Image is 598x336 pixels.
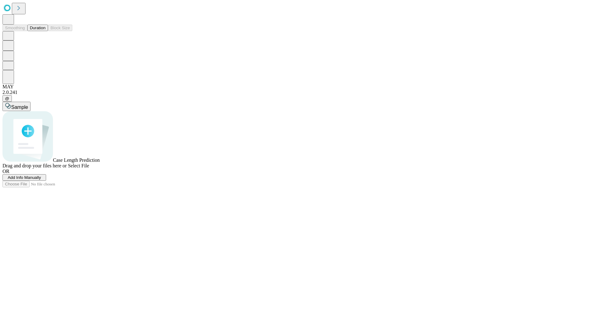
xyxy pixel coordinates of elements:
[2,163,67,168] span: Drag and drop your files here or
[2,174,46,181] button: Add Info Manually
[2,84,596,90] div: MAY
[2,169,9,174] span: OR
[2,102,31,111] button: Sample
[53,157,100,163] span: Case Length Prediction
[2,95,12,102] button: @
[8,175,41,180] span: Add Info Manually
[5,96,9,101] span: @
[11,105,28,110] span: Sample
[2,90,596,95] div: 2.0.241
[48,25,72,31] button: Block Size
[2,25,27,31] button: Smoothing
[27,25,48,31] button: Duration
[68,163,89,168] span: Select File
